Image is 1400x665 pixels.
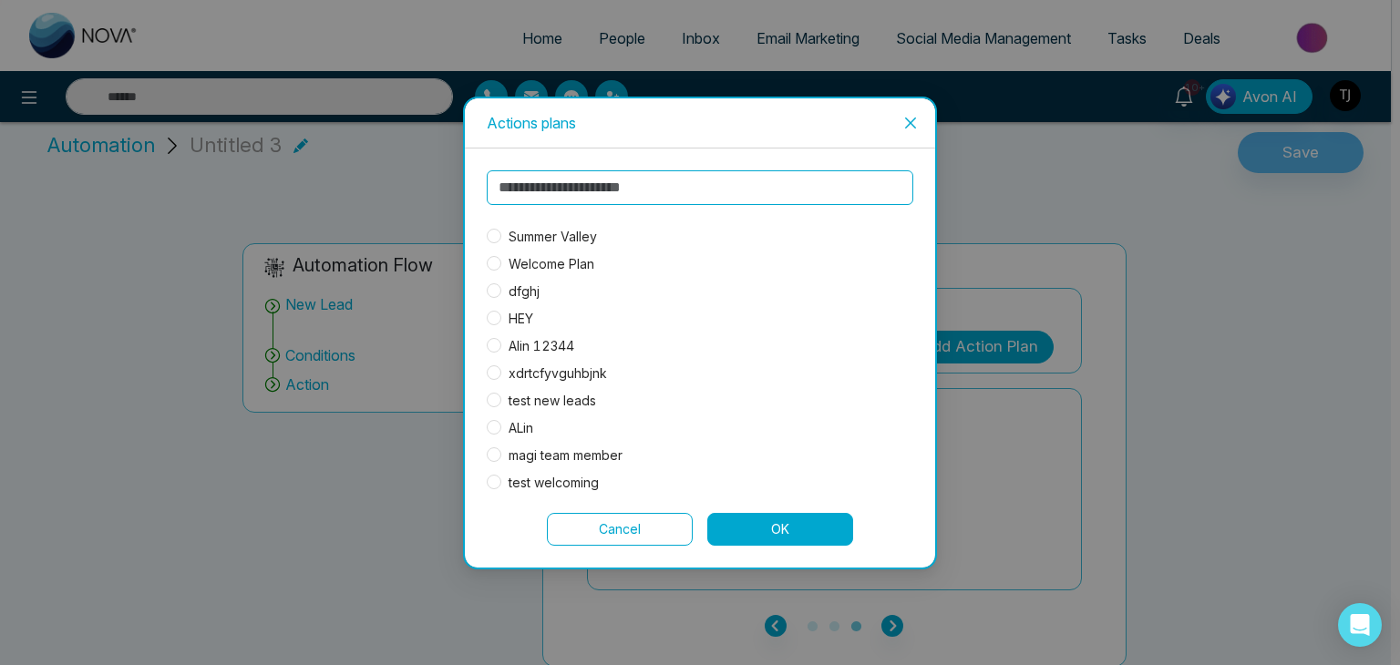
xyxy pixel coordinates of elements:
span: magi team member [501,445,630,465]
span: Summer Valley [501,227,604,247]
span: HEY [501,309,540,329]
span: Welcome Plan [501,254,602,274]
button: OK [707,513,853,546]
span: close [903,116,918,130]
button: Close [886,98,935,148]
span: dfghj [501,281,547,302]
button: Cancel [547,513,693,546]
span: test welcoming [501,473,606,493]
span: xdrtcfyvguhbjnk [501,363,614,384]
div: Open Intercom Messenger [1338,603,1382,647]
span: test new leads [501,391,603,411]
span: Alin 12344 [501,336,582,356]
span: ALin [501,418,540,438]
div: Actions plans [487,113,913,133]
